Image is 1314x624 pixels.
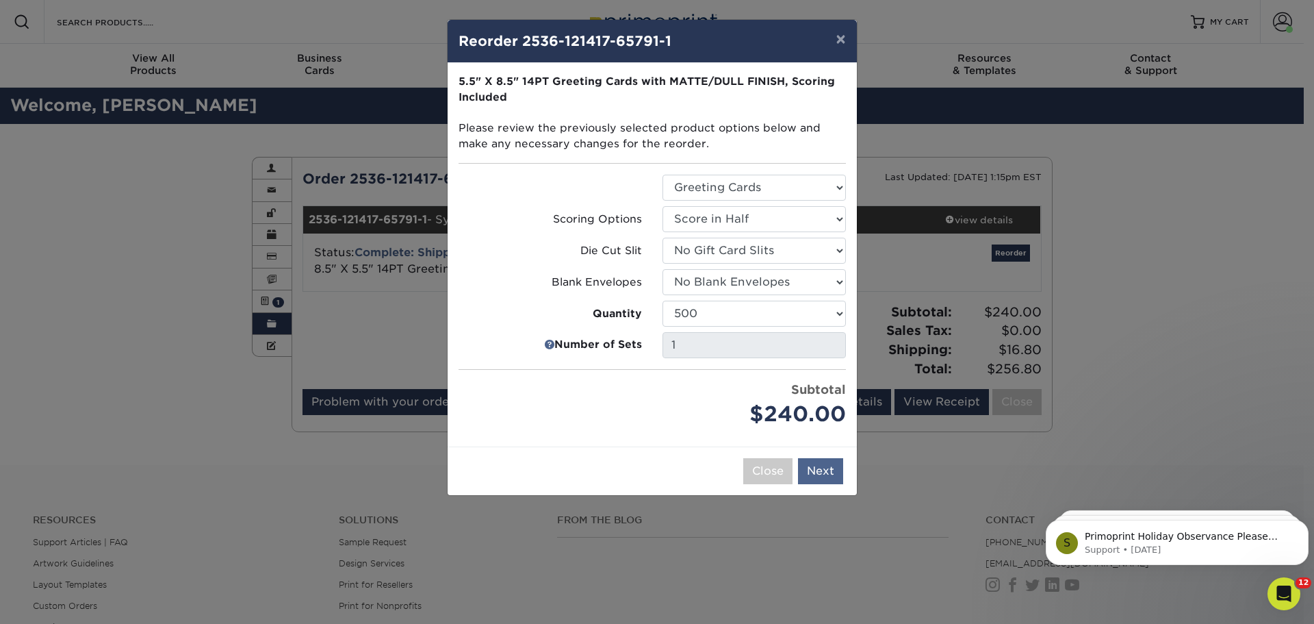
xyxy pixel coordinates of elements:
[459,75,835,103] strong: 5.5" X 8.5" 14PT Greeting Cards with MATTE/DULL FINISH, Scoring Included
[743,458,793,484] button: Close
[459,74,846,152] p: Please review the previously selected product options below and make any necessary changes for th...
[554,338,642,353] strong: Number of Sets
[1040,491,1314,587] iframe: Intercom notifications message
[791,382,846,397] strong: Subtotal
[459,275,642,290] label: Blank Envelopes
[1267,577,1300,610] iframe: Intercom live chat
[1296,577,1311,588] span: 12
[459,31,846,51] h4: Reorder 2536-121417-65791-1
[662,399,846,430] div: $240.00
[459,243,642,259] label: Die Cut Slit
[459,212,642,227] label: Scoring Options
[825,20,856,58] button: ×
[798,458,843,484] button: Next
[593,306,642,322] strong: Quantity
